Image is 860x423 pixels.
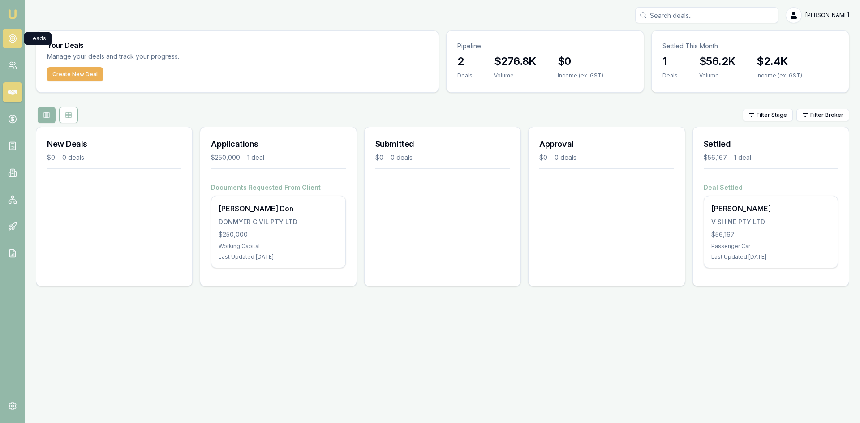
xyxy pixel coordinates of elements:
span: Filter Stage [757,111,787,119]
p: Manage your deals and track your progress. [47,51,276,62]
div: Volume [699,72,735,79]
h3: Applications [211,138,345,150]
div: Working Capital [219,243,338,250]
h3: $56.2K [699,54,735,68]
img: emu-icon-u.png [7,9,18,20]
h3: $2.4K [757,54,802,68]
div: 0 deals [62,153,84,162]
div: [PERSON_NAME] Don [219,203,338,214]
h4: Documents Requested From Client [211,183,345,192]
div: $0 [47,153,55,162]
button: Filter Stage [743,109,793,121]
div: $250,000 [211,153,240,162]
h3: Submitted [375,138,510,150]
h3: $0 [558,54,603,68]
div: $250,000 [219,230,338,239]
div: 1 deal [734,153,751,162]
div: Volume [494,72,536,79]
h3: Settled [704,138,838,150]
h3: $276.8K [494,54,536,68]
div: Leads [24,32,52,45]
h3: Your Deals [47,42,428,49]
h3: Approval [539,138,674,150]
div: [PERSON_NAME] [711,203,830,214]
div: $0 [375,153,383,162]
div: Passenger Car [711,243,830,250]
div: $56,167 [711,230,830,239]
div: DONMYER CIVIL PTY LTD [219,218,338,226]
button: Create New Deal [47,67,103,81]
div: V SHINE PTY LTD [711,218,830,226]
div: Income (ex. GST) [558,72,603,79]
div: 0 deals [555,153,576,162]
div: Income (ex. GST) [757,72,802,79]
div: $56,167 [704,153,727,162]
h4: Deal Settled [704,183,838,192]
h3: New Deals [47,138,181,150]
span: [PERSON_NAME] [805,12,849,19]
div: 0 deals [391,153,413,162]
h3: 2 [457,54,473,68]
input: Search deals [635,7,778,23]
button: Filter Broker [796,109,849,121]
p: Settled This Month [662,42,838,51]
div: Last Updated: [DATE] [711,253,830,261]
span: Filter Broker [810,111,843,119]
div: Last Updated: [DATE] [219,253,338,261]
div: $0 [539,153,547,162]
p: Pipeline [457,42,633,51]
div: Deals [662,72,678,79]
div: Deals [457,72,473,79]
div: 1 deal [247,153,264,162]
h3: 1 [662,54,678,68]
